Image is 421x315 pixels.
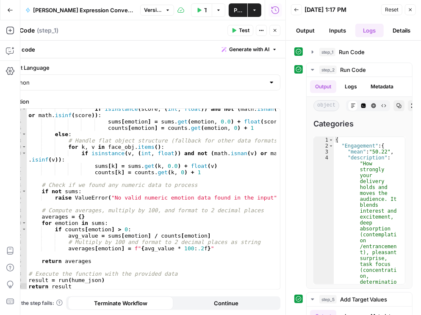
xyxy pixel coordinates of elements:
label: Function [6,97,280,106]
label: Select Language [6,63,280,72]
button: Output [291,24,320,37]
button: Continue [173,296,279,310]
button: Test [227,25,253,36]
span: step_5 [319,295,337,304]
span: Run Code [340,66,366,74]
div: 1 [314,137,334,143]
span: Toggle code folding, rows 61 through 64 [22,226,26,233]
div: Write code [1,41,285,58]
span: object [313,100,339,111]
a: When the step fails: [6,299,63,307]
span: Publish [234,6,242,14]
button: Generate with AI [218,44,280,55]
span: [PERSON_NAME] Expression Conversion Tool [33,6,133,14]
span: step_1 [319,48,335,56]
span: Terminate Workflow [94,299,147,307]
span: Version 21 [144,6,163,14]
button: Logs [340,80,362,93]
span: Toggle code folding, rows 55 through 56 [22,188,26,194]
button: Logs [355,24,384,37]
span: Generate with AI [229,46,269,53]
span: Toggle code folding, rows 50 through 52 [22,150,26,156]
span: Run Code [339,48,365,56]
span: Toggle code folding, rows 2 through 5 [329,143,333,149]
textarea: Run Code [6,26,35,35]
span: Toggle code folding, rows 47 through 52 [22,131,26,137]
span: ( step_1 ) [37,26,58,35]
span: Add Target Values [340,295,387,304]
button: Reset [381,4,402,15]
span: Toggle code folding, rows 44 through 46 [22,106,26,112]
span: Toggle code folding, rows 49 through 52 [22,144,26,150]
span: Toggle code folding, rows 1 through 56 [329,137,333,143]
span: Categories [313,118,405,130]
span: Reset [385,6,399,14]
button: Metadata [366,80,399,93]
button: Version 21 [140,5,174,16]
div: 3 [314,149,334,155]
input: Python [11,78,265,87]
span: step_2 [319,66,337,74]
div: 2 [314,143,334,149]
button: Details [387,24,416,37]
button: [PERSON_NAME] Expression Conversion Tool [20,3,138,17]
span: Toggle code folding, rows 60 through 64 [22,220,26,226]
button: Test Data [191,3,212,17]
button: Output [310,80,336,93]
span: Test [239,27,249,34]
button: Inputs [323,24,352,37]
button: Publish [229,3,247,17]
span: Test Data [204,6,207,14]
span: Continue [214,299,238,307]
